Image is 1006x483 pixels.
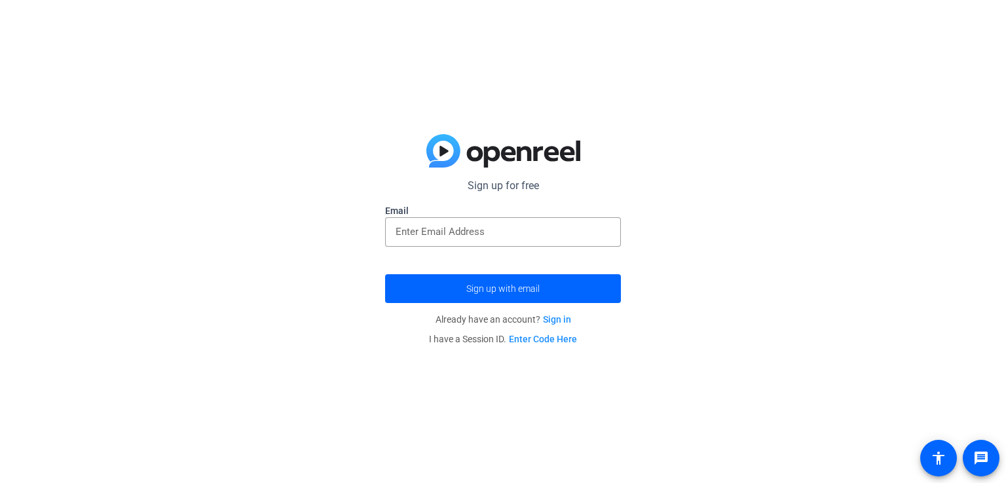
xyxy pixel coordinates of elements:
img: blue-gradient.svg [426,134,580,168]
button: Sign up with email [385,274,621,303]
span: I have a Session ID. [429,334,577,344]
mat-icon: accessibility [931,450,946,466]
a: Sign in [543,314,571,325]
a: Enter Code Here [509,334,577,344]
mat-icon: message [973,450,989,466]
label: Email [385,204,621,217]
p: Sign up for free [385,178,621,194]
span: Already have an account? [436,314,571,325]
input: Enter Email Address [396,224,610,240]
